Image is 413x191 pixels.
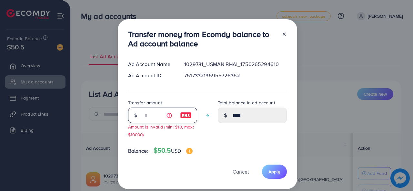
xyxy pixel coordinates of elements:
div: 7517332135955726352 [179,72,292,79]
button: Apply [262,165,287,178]
label: Transfer amount [128,100,162,106]
h3: Transfer money from Ecomdy balance to Ad account balance [128,30,277,48]
label: Total balance in ad account [218,100,275,106]
div: Ad Account Name [123,61,179,68]
span: Apply [268,168,280,175]
button: Cancel [225,165,257,178]
img: image [186,148,193,154]
span: Balance: [128,147,148,155]
span: Cancel [233,168,249,175]
span: USD [171,147,181,154]
div: Ad Account ID [123,72,179,79]
img: image [180,111,192,119]
small: Amount is invalid (min: $10, max: $10000) [128,124,194,137]
div: 1029731_USMAN BHAI_1750265294610 [179,61,292,68]
h4: $50.5 [154,147,193,155]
